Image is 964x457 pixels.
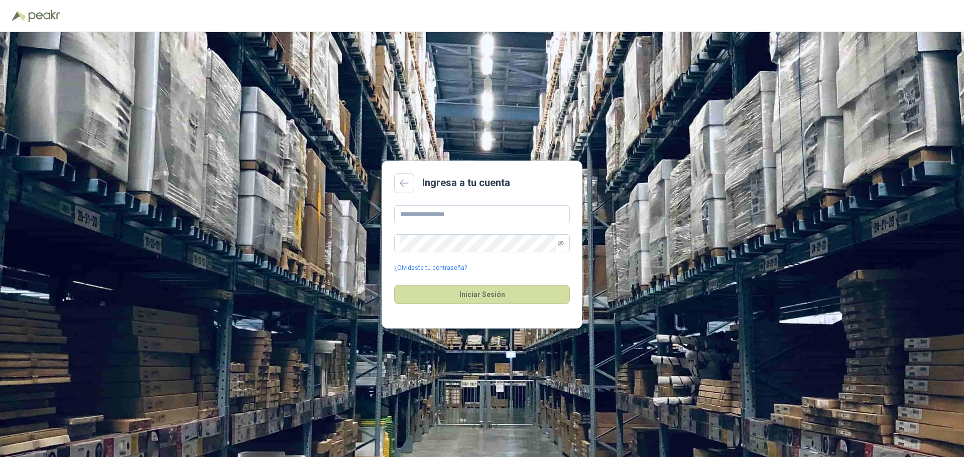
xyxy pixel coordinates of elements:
span: eye-invisible [558,240,564,246]
img: Logo [12,11,26,21]
a: ¿Olvidaste tu contraseña? [394,263,467,273]
h2: Ingresa a tu cuenta [422,175,510,191]
button: Iniciar Sesión [394,285,570,304]
img: Peakr [28,10,60,22]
